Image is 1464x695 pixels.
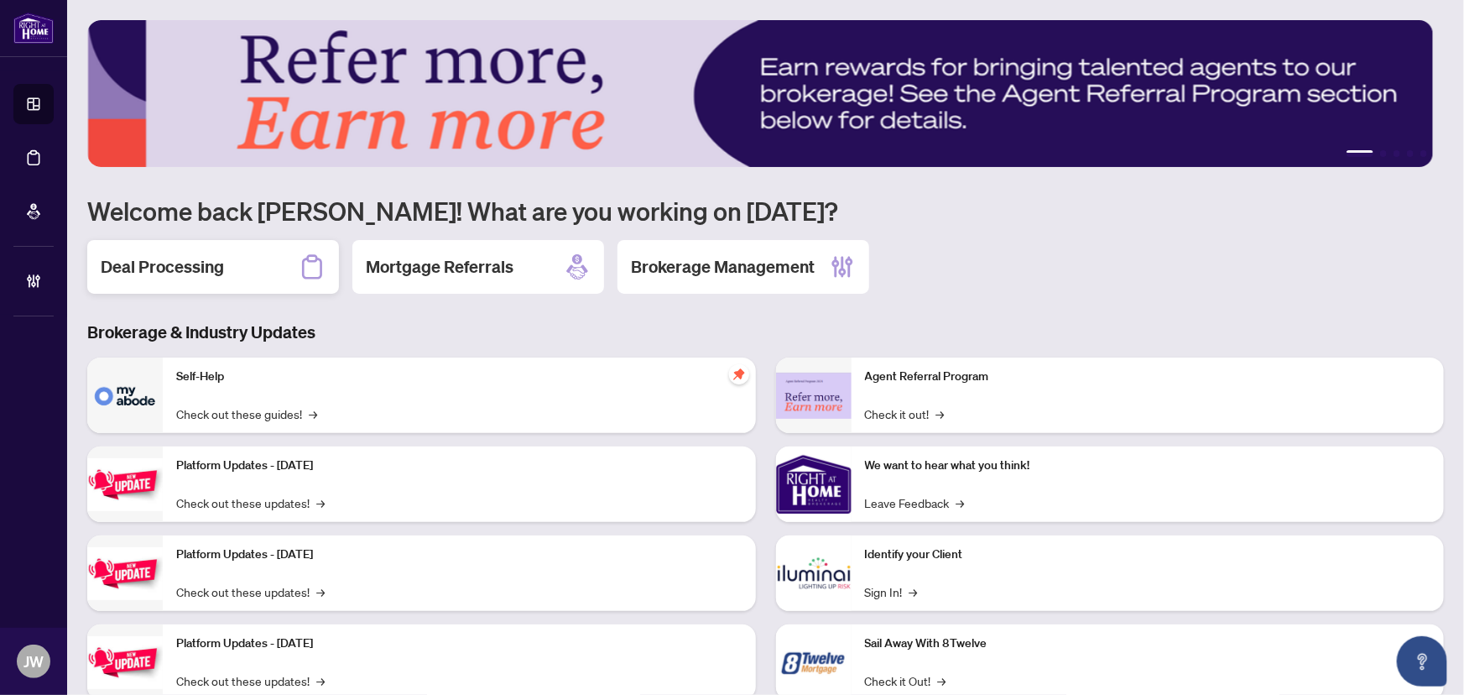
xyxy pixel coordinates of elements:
a: Leave Feedback→ [865,494,965,512]
img: Platform Updates - June 23, 2025 [87,636,163,689]
h2: Brokerage Management [631,255,815,279]
p: Identify your Client [865,546,1431,564]
button: 1 [1347,150,1373,157]
button: 5 [1420,150,1427,157]
a: Check it out!→ [865,405,945,423]
p: Platform Updates - [DATE] [176,635,742,653]
a: Sign In!→ [865,583,918,601]
span: → [909,583,918,601]
p: Sail Away With 8Twelve [865,635,1431,653]
p: We want to hear what you think! [865,457,1431,475]
img: Identify your Client [776,536,852,611]
h2: Deal Processing [101,255,224,279]
a: Check it Out!→ [865,671,946,690]
button: 4 [1407,150,1414,157]
span: JW [23,650,44,673]
p: Platform Updates - [DATE] [176,457,742,475]
img: Self-Help [87,358,163,433]
a: Check out these updates!→ [176,494,325,512]
button: 3 [1394,150,1400,157]
span: → [938,671,946,690]
button: 2 [1380,150,1387,157]
img: Slide 0 [87,20,1433,167]
a: Check out these updates!→ [176,583,325,601]
h3: Brokerage & Industry Updates [87,321,1444,344]
span: pushpin [729,364,749,384]
img: We want to hear what you think! [776,447,852,522]
span: → [309,405,317,423]
span: → [956,494,965,512]
img: Agent Referral Program [776,373,852,419]
span: → [316,671,325,690]
h1: Welcome back [PERSON_NAME]! What are you working on [DATE]? [87,195,1444,227]
a: Check out these updates!→ [176,671,325,690]
p: Self-Help [176,368,742,386]
span: → [316,494,325,512]
img: logo [13,13,54,44]
p: Platform Updates - [DATE] [176,546,742,564]
p: Agent Referral Program [865,368,1431,386]
img: Platform Updates - July 21, 2025 [87,458,163,511]
h2: Mortgage Referrals [366,255,513,279]
button: Open asap [1397,636,1447,687]
span: → [316,583,325,601]
img: Platform Updates - July 8, 2025 [87,547,163,600]
span: → [936,405,945,423]
a: Check out these guides!→ [176,405,317,423]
